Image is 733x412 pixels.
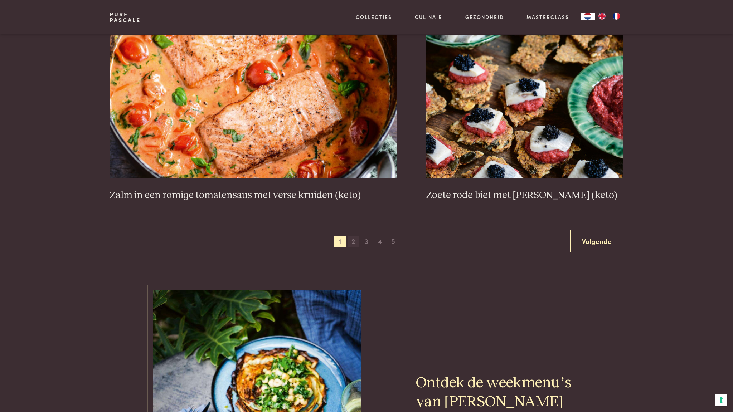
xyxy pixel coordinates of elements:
span: 2 [348,236,359,247]
a: Zalm in een romige tomatensaus met verse kruiden (keto) Zalm in een romige tomatensaus met verse ... [110,35,398,201]
h3: Zoete rode biet met [PERSON_NAME] (keto) [426,189,623,202]
div: Language [581,13,595,20]
a: FR [609,13,623,20]
button: Uw voorkeuren voor toestemming voor trackingtechnologieën [715,394,727,406]
h2: Ontdek de weekmenu’s van [PERSON_NAME] [416,374,580,412]
span: 1 [334,236,346,247]
a: Gezondheid [465,13,504,21]
h3: Zalm in een romige tomatensaus met verse kruiden (keto) [110,189,398,202]
a: Masterclass [526,13,569,21]
ul: Language list [595,13,623,20]
a: Volgende [570,230,623,252]
a: Zoete rode biet met zure haring (keto) Zoete rode biet met [PERSON_NAME] (keto) [426,35,623,201]
span: 3 [361,236,372,247]
span: 4 [374,236,385,247]
a: Culinair [415,13,442,21]
a: PurePascale [110,11,141,23]
span: 5 [387,236,399,247]
aside: Language selected: Nederlands [581,13,623,20]
img: Zoete rode biet met zure haring (keto) [426,35,623,178]
a: EN [595,13,609,20]
a: Collecties [356,13,392,21]
a: NL [581,13,595,20]
img: Zalm in een romige tomatensaus met verse kruiden (keto) [110,35,398,178]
